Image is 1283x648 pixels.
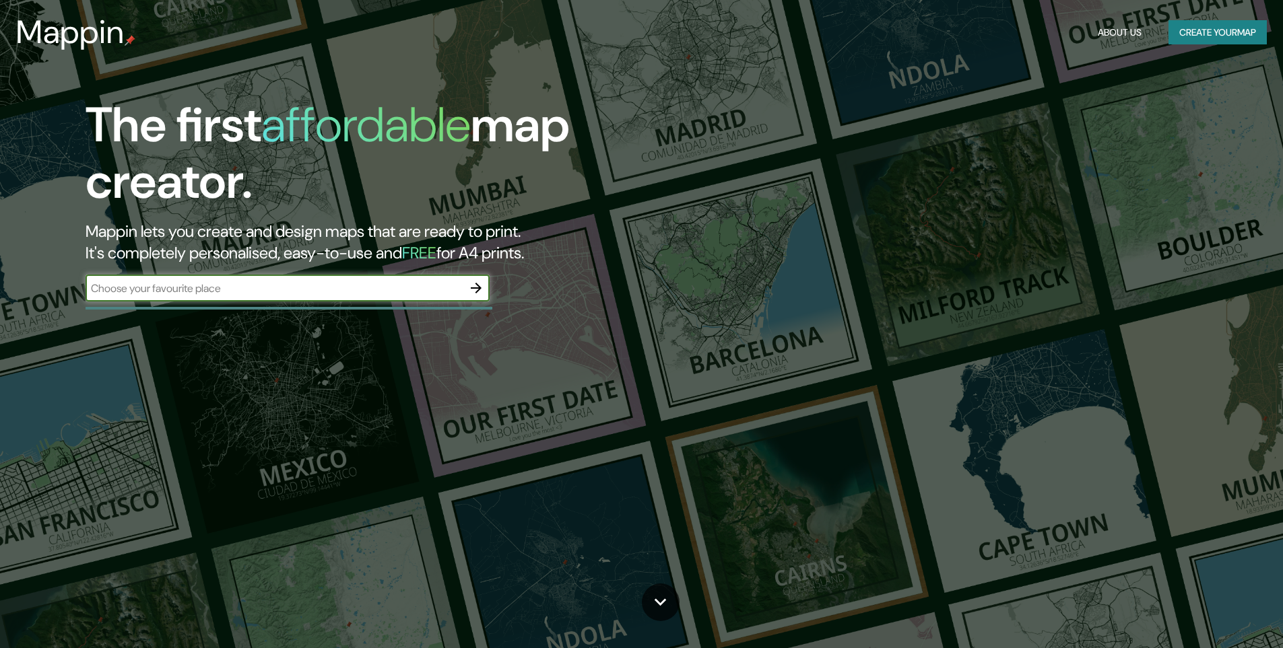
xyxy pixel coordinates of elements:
h5: FREE [402,242,436,263]
h2: Mappin lets you create and design maps that are ready to print. It's completely personalised, eas... [86,221,727,264]
input: Choose your favourite place [86,281,463,296]
h1: affordable [261,94,471,156]
button: About Us [1092,20,1147,45]
button: Create yourmap [1169,20,1267,45]
h1: The first map creator. [86,97,727,221]
h3: Mappin [16,13,125,51]
img: mappin-pin [125,35,135,46]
